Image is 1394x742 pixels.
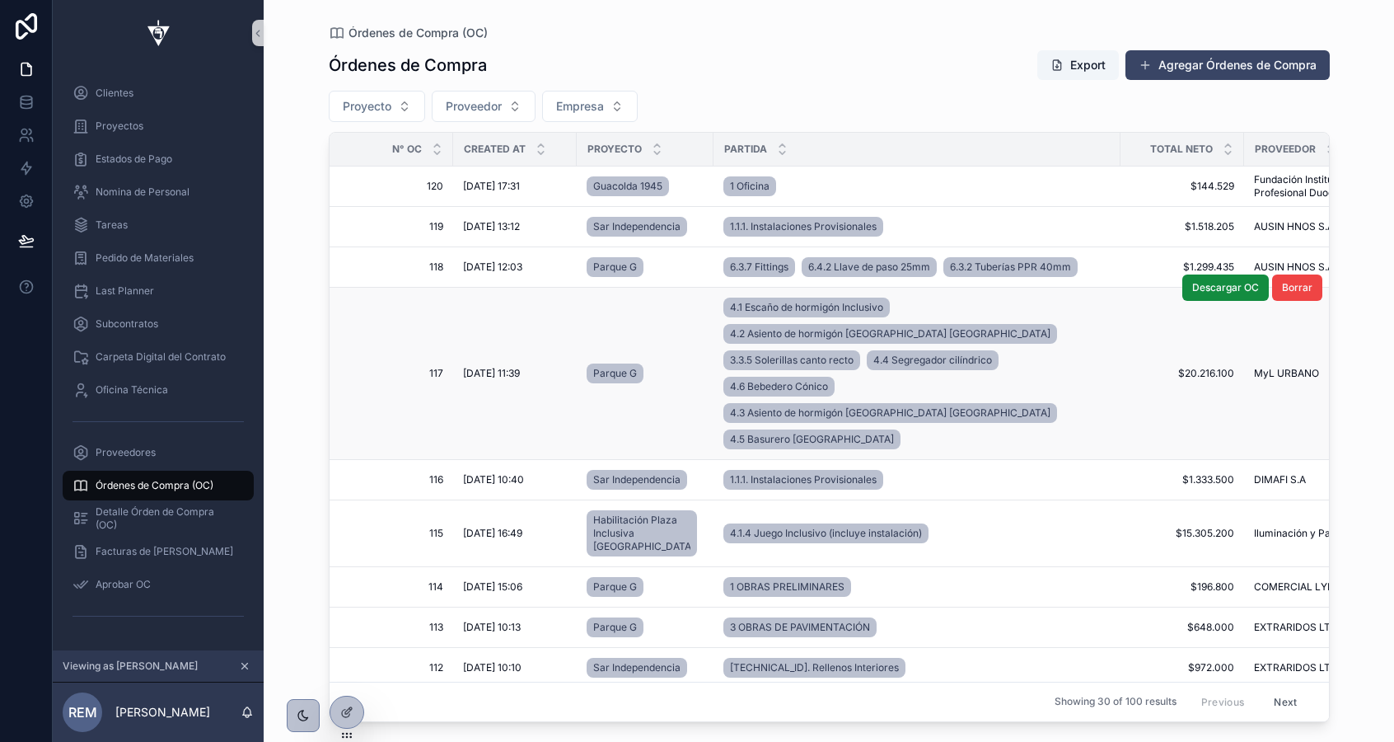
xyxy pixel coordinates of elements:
[349,527,443,540] a: 115
[723,298,890,317] a: 4.1 Escaño de hormigón Inclusivo
[1254,173,1392,200] span: Fundación Instituto Profesional Duoc UC
[463,367,567,380] a: [DATE] 11:39
[63,309,254,339] a: Subcontratos
[63,438,254,467] a: Proveedores
[96,383,168,397] span: Oficina Técnica
[1262,689,1308,715] button: Next
[587,507,704,560] a: Habilitación Plaza Inclusiva [GEOGRAPHIC_DATA]
[463,621,521,634] span: [DATE] 10:13
[542,91,638,122] button: Select Button
[1254,661,1392,674] a: EXTRARIDOS LTDA.
[96,578,151,591] span: Aprobar OC
[1130,527,1234,540] a: $15.305.200
[1282,281,1312,294] span: Borrar
[63,78,254,108] a: Clientes
[63,243,254,273] a: Pedido de Materiales
[349,367,443,380] a: 117
[1130,580,1234,594] a: $196.800
[63,660,198,673] span: Viewing as [PERSON_NAME]
[463,180,567,193] a: [DATE] 17:31
[1130,473,1234,486] a: $1.333.500
[463,367,520,380] span: [DATE] 11:39
[950,261,1071,274] span: 6.3.2 Tuberías PPR 40mm
[1272,275,1322,301] button: Borrar
[1192,281,1259,294] span: Descargar OC
[63,144,254,174] a: Estados de Pago
[463,261,522,274] span: [DATE] 12:03
[96,120,143,133] span: Proyectos
[723,403,1057,423] a: 4.3 Asiento de hormigón [GEOGRAPHIC_DATA] [GEOGRAPHIC_DATA]
[1254,580,1355,594] span: COMERCIAL LYB SPA
[808,261,930,274] span: 6.4.2 Llave de paso 25mm
[730,406,1050,420] span: 4.3 Asiento de hormigón [GEOGRAPHIC_DATA] [GEOGRAPHIC_DATA]
[1254,367,1319,380] span: MyL URBANO
[1125,50,1330,80] a: Agregar Órdenes de Compra
[587,143,642,156] span: Proyecto
[96,317,158,331] span: Subcontratos
[867,350,999,370] a: 4.4 Segregador cilíndrico
[96,251,194,265] span: Pedido de Materiales
[723,173,1111,200] a: 1 Oficina
[1254,621,1392,634] a: EXTRARIDOS LTDA.
[556,98,604,115] span: Empresa
[63,342,254,372] a: Carpeta Digital del Contrato
[723,254,1111,280] a: 6.3.7 Fittings6.4.2 Llave de paso 25mm6.3.2 Tuberías PPR 40mm
[96,505,237,532] span: Detalle Órden de Compra (OC)
[63,504,254,533] a: Detalle Órden de Compra (OC)
[593,514,690,553] span: Habilitación Plaza Inclusiva [GEOGRAPHIC_DATA]
[349,621,443,634] span: 113
[587,618,643,637] a: Parque G
[96,87,133,100] span: Clientes
[1182,275,1269,301] button: Descargar OC
[349,661,443,674] a: 112
[53,66,264,650] div: scrollable content
[1130,261,1234,274] span: $1.299.435
[343,98,391,115] span: Proyecto
[587,217,687,237] a: Sar Independencia
[1254,367,1392,380] a: MyL URBANO
[943,257,1078,277] a: 6.3.2 Tuberías PPR 40mm
[349,580,443,594] span: 114
[723,658,905,678] a: [TECHNICAL_ID]. Rellenos Interiores
[723,377,835,397] a: 4.6 Bebedero Cónico
[349,220,443,233] a: 119
[96,284,154,298] span: Last Planner
[723,574,1111,600] a: 1 OBRAS PRELIMINARES
[593,220,681,233] span: Sar Independencia
[1254,261,1392,274] a: AUSIN HNOS S.A
[723,520,1111,547] a: 4.1.4 Juego Inclusivo (incluye instalación)
[723,577,851,597] a: 1 OBRAS PRELIMINARES
[463,661,567,674] a: [DATE] 10:10
[587,360,704,387] a: Parque G
[1130,180,1234,193] span: $144.529
[587,254,704,280] a: Parque G
[463,261,567,274] a: [DATE] 12:03
[730,354,854,367] span: 3.3.5 Solerillas canto recto
[63,375,254,405] a: Oficina Técnica
[96,185,189,199] span: Nomina de Personal
[724,143,767,156] span: Partida
[432,91,536,122] button: Select Button
[1130,367,1234,380] a: $20.216.100
[730,580,844,594] span: 1 OBRAS PRELIMINARES
[463,580,567,594] a: [DATE] 15:06
[723,470,883,490] a: 1.1.1. Instalaciones Provisionales
[463,473,524,486] span: [DATE] 10:40
[349,180,443,193] a: 120
[730,433,894,446] span: 4.5 Basurero [GEOGRAPHIC_DATA]
[349,261,443,274] a: 118
[463,527,522,540] span: [DATE] 16:49
[1037,50,1119,80] button: Export
[96,153,172,166] span: Estados de Pago
[593,621,637,634] span: Parque G
[723,524,929,543] a: 4.1.4 Juego Inclusivo (incluye instalación)
[1254,527,1378,540] span: Iluminación y Paisaje Ltda.
[96,446,156,459] span: Proveedores
[723,430,900,449] a: 4.5 Basurero [GEOGRAPHIC_DATA]
[63,276,254,306] a: Last Planner
[802,257,937,277] a: 6.4.2 Llave de paso 25mm
[463,473,567,486] a: [DATE] 10:40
